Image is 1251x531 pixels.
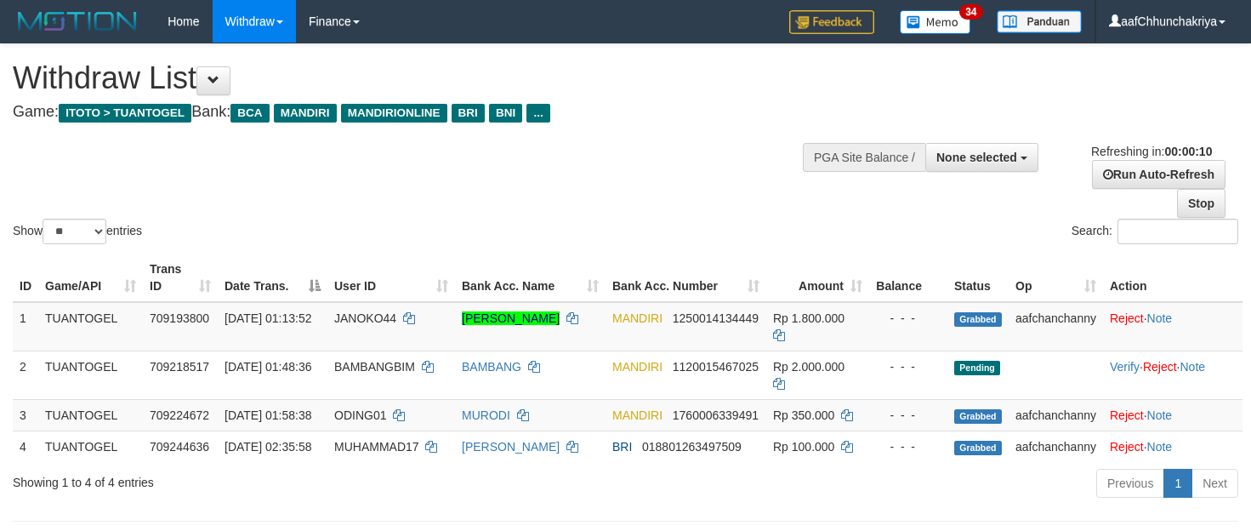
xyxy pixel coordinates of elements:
[38,351,143,399] td: TUANTOGEL
[900,10,971,34] img: Button%20Memo.svg
[1009,302,1103,351] td: aafchanchanny
[673,360,759,374] span: Copy 1120015467025 to clipboard
[1009,431,1103,462] td: aafchanchanny
[1110,408,1144,422] a: Reject
[673,311,759,325] span: Copy 1250014134449 to clipboard
[1147,408,1173,422] a: Note
[1072,219,1238,244] label: Search:
[13,302,38,351] td: 1
[334,440,419,454] span: MUHAMMAD17
[455,254,606,302] th: Bank Acc. Name: activate to sort column ascending
[773,440,834,454] span: Rp 100.000
[1009,399,1103,431] td: aafchanchanny
[1096,469,1164,498] a: Previous
[143,254,218,302] th: Trans ID: activate to sort column ascending
[13,254,38,302] th: ID
[218,254,327,302] th: Date Trans.: activate to sort column descending
[954,409,1002,424] span: Grabbed
[225,440,311,454] span: [DATE] 02:35:58
[925,143,1038,172] button: None selected
[13,219,142,244] label: Show entries
[13,467,509,491] div: Showing 1 to 4 of 4 entries
[1163,469,1192,498] a: 1
[1103,254,1242,302] th: Action
[150,360,209,374] span: 709218517
[526,104,549,123] span: ...
[225,408,311,422] span: [DATE] 01:58:38
[334,360,415,374] span: BAMBANGBIM
[959,4,982,20] span: 34
[773,408,834,422] span: Rp 350.000
[150,408,209,422] span: 709224672
[789,10,874,34] img: Feedback.jpg
[876,310,941,327] div: - - -
[1103,302,1242,351] td: ·
[452,104,485,123] span: BRI
[327,254,455,302] th: User ID: activate to sort column ascending
[1191,469,1238,498] a: Next
[1092,160,1225,189] a: Run Auto-Refresh
[766,254,869,302] th: Amount: activate to sort column ascending
[13,431,38,462] td: 4
[612,360,662,374] span: MANDIRI
[38,399,143,431] td: TUANTOGEL
[38,431,143,462] td: TUANTOGEL
[1147,440,1173,454] a: Note
[1177,189,1225,218] a: Stop
[334,311,396,325] span: JANOKO44
[462,360,521,374] a: BAMBANG
[13,104,817,121] h4: Game: Bank:
[954,361,1000,375] span: Pending
[612,408,662,422] span: MANDIRI
[876,358,941,375] div: - - -
[612,311,662,325] span: MANDIRI
[936,151,1017,164] span: None selected
[225,311,311,325] span: [DATE] 01:13:52
[876,407,941,424] div: - - -
[1103,431,1242,462] td: ·
[43,219,106,244] select: Showentries
[612,440,632,454] span: BRI
[954,441,1002,455] span: Grabbed
[673,408,759,422] span: Copy 1760006339491 to clipboard
[1180,360,1205,374] a: Note
[773,311,844,325] span: Rp 1.800.000
[1117,219,1238,244] input: Search:
[38,254,143,302] th: Game/API: activate to sort column ascending
[230,104,269,123] span: BCA
[1147,311,1173,325] a: Note
[341,104,447,123] span: MANDIRIONLINE
[13,61,817,95] h1: Withdraw List
[803,143,925,172] div: PGA Site Balance /
[869,254,947,302] th: Balance
[13,351,38,399] td: 2
[150,311,209,325] span: 709193800
[225,360,311,374] span: [DATE] 01:48:36
[1110,311,1144,325] a: Reject
[1143,360,1177,374] a: Reject
[1009,254,1103,302] th: Op: activate to sort column ascending
[642,440,742,454] span: Copy 018801263497509 to clipboard
[947,254,1009,302] th: Status
[13,399,38,431] td: 3
[38,302,143,351] td: TUANTOGEL
[13,9,142,34] img: MOTION_logo.png
[606,254,766,302] th: Bank Acc. Number: activate to sort column ascending
[1091,145,1212,158] span: Refreshing in:
[773,360,844,374] span: Rp 2.000.000
[462,408,510,422] a: MURODI
[334,408,386,422] span: ODING01
[462,440,560,454] a: [PERSON_NAME]
[1103,351,1242,399] td: · ·
[954,312,1002,327] span: Grabbed
[489,104,522,123] span: BNI
[1164,145,1212,158] strong: 00:00:10
[150,440,209,454] span: 709244636
[462,311,560,325] a: [PERSON_NAME]
[1110,440,1144,454] a: Reject
[1110,360,1140,374] a: Verify
[876,438,941,455] div: - - -
[997,10,1082,33] img: panduan.png
[59,104,191,123] span: ITOTO > TUANTOGEL
[274,104,337,123] span: MANDIRI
